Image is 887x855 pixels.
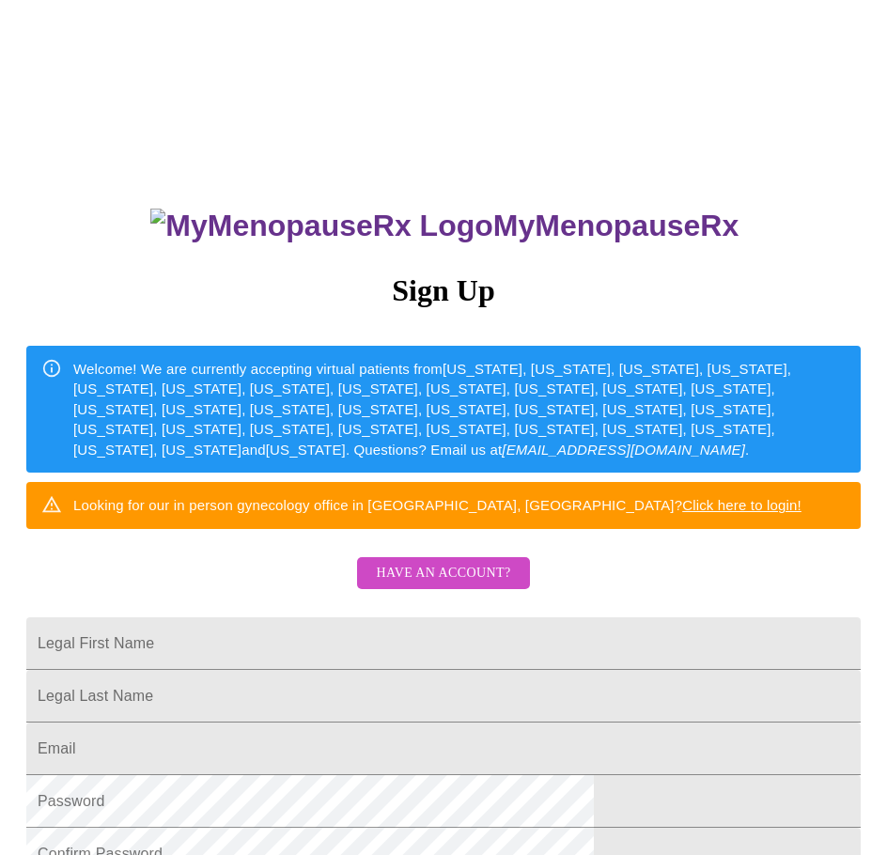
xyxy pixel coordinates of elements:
h3: MyMenopauseRx [29,209,862,243]
a: Have an account? [352,578,534,594]
img: MyMenopauseRx Logo [150,209,492,243]
em: [EMAIL_ADDRESS][DOMAIN_NAME] [502,442,745,458]
div: Looking for our in person gynecology office in [GEOGRAPHIC_DATA], [GEOGRAPHIC_DATA]? [73,488,801,522]
h3: Sign Up [26,273,861,308]
span: Have an account? [376,562,510,585]
button: Have an account? [357,557,529,590]
div: Welcome! We are currently accepting virtual patients from [US_STATE], [US_STATE], [US_STATE], [US... [73,351,846,467]
a: Click here to login! [682,497,801,513]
